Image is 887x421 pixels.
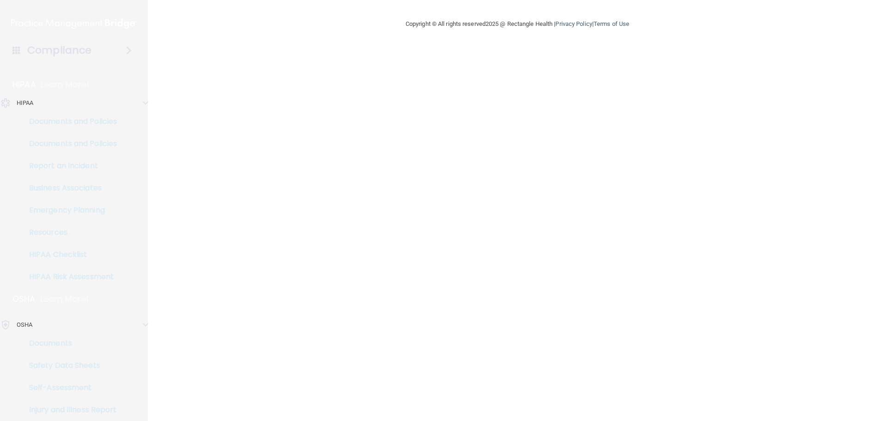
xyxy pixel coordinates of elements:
p: Learn More! [40,293,89,305]
img: PMB logo [11,14,137,33]
p: Documents [6,339,132,348]
h4: Compliance [27,44,91,57]
p: Business Associates [6,183,132,193]
p: Injury and Illness Report [6,405,132,415]
p: HIPAA Risk Assessment [6,272,132,281]
p: HIPAA [12,79,36,90]
p: Self-Assessment [6,383,132,392]
p: HIPAA [17,98,34,109]
p: HIPAA Checklist [6,250,132,259]
p: Documents and Policies [6,139,132,148]
p: Documents and Policies [6,117,132,126]
a: Terms of Use [594,20,629,27]
p: Report an Incident [6,161,132,171]
p: Emergency Planning [6,206,132,215]
div: Copyright © All rights reserved 2025 @ Rectangle Health | | [349,9,686,39]
p: OSHA [17,319,32,330]
p: Safety Data Sheets [6,361,132,370]
p: Resources [6,228,132,237]
p: Learn More! [41,79,90,90]
a: Privacy Policy [555,20,592,27]
p: OSHA [12,293,36,305]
